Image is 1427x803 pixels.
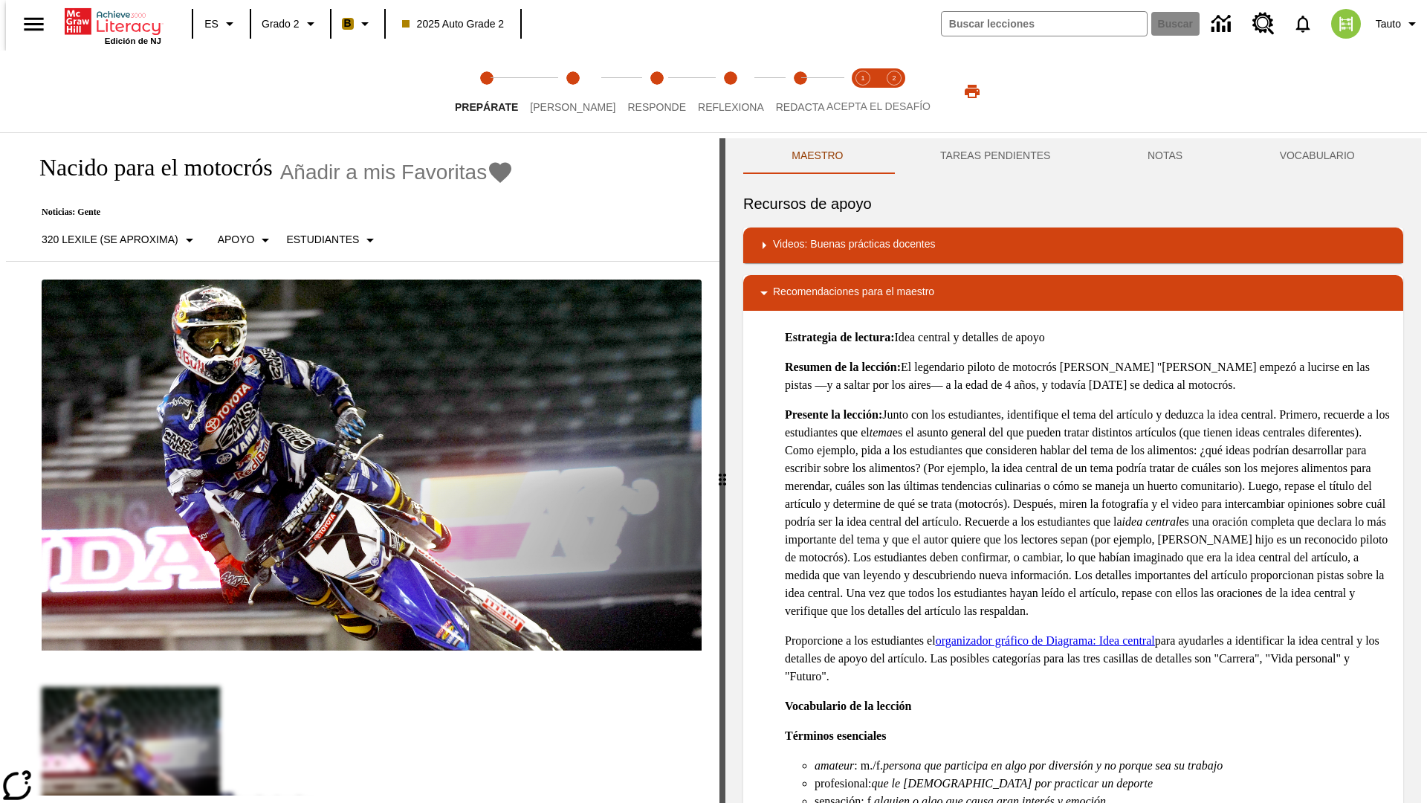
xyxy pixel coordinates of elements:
span: ACEPTA EL DESAFÍO [826,100,931,112]
button: Acepta el desafío lee step 1 of 2 [841,51,884,132]
input: Buscar campo [942,12,1147,36]
strong: Resumen de la lección: [785,361,901,373]
p: Idea central y detalles de apoyo [785,329,1391,346]
span: Edición de NJ [105,36,161,45]
button: Maestro [743,138,892,174]
button: Boost El color de la clase es anaranjado claro. Cambiar el color de la clase. [336,10,380,37]
em: que le [DEMOGRAPHIC_DATA] por practicar un deporte [871,777,1153,790]
button: Imprimir [948,78,996,105]
p: Apoyo [218,232,255,248]
strong: Términos esenciales [785,729,886,742]
img: avatar image [1331,9,1361,39]
a: organizador gráfico de Diagrama: Idea central [936,634,1155,647]
div: Portada [65,5,161,45]
span: Responde [627,101,686,113]
button: Lenguaje: ES, Selecciona un idioma [198,10,245,37]
div: Instructional Panel Tabs [743,138,1403,174]
div: Pulsa la tecla de intro o la barra espaciadora y luego presiona las flechas de derecha e izquierd... [719,138,725,803]
span: Grado 2 [262,16,300,32]
button: Seleccione Lexile, 320 Lexile (Se aproxima) [36,227,204,254]
div: reading [6,138,719,796]
p: 320 Lexile (Se aproxima) [42,232,178,248]
em: amateur [815,759,854,772]
strong: Estrategia de lectura: [785,331,895,344]
button: Reflexiona step 4 of 5 [686,51,776,132]
span: Tauto [1376,16,1401,32]
button: Prepárate step 1 of 5 [443,51,530,132]
em: tema [870,426,893,439]
p: Proporcione a los estudiantes el para ayudarles a identificar la idea central y los detalles de a... [785,632,1391,686]
span: Prepárate [455,101,518,113]
em: idea central [1122,515,1180,528]
button: Lee step 2 of 5 [518,51,627,132]
div: activity [725,138,1421,803]
li: : m./f. [815,757,1391,775]
button: Tipo de apoyo, Apoyo [212,227,281,254]
button: Añadir a mis Favoritas - Nacido para el motocrós [280,159,514,185]
a: Notificaciones [1284,4,1322,43]
span: Reflexiona [698,101,764,113]
button: Perfil/Configuración [1370,10,1427,37]
div: Recomendaciones para el maestro [743,275,1403,311]
strong: Presente la lección: [785,408,882,421]
button: Acepta el desafío contesta step 2 of 2 [873,51,916,132]
span: Añadir a mis Favoritas [280,161,488,184]
img: El corredor de motocrós James Stewart vuela por los aires en su motocicleta de montaña [42,280,702,651]
button: NOTAS [1099,138,1232,174]
span: Redacta [776,101,825,113]
div: Videos: Buenas prácticas docentes [743,228,1403,263]
button: TAREAS PENDIENTES [892,138,1099,174]
em: persona que participa en algo por diversión y no porque sea su trabajo [883,759,1223,772]
p: Estudiantes [286,232,359,248]
p: El legendario piloto de motocrós [PERSON_NAME] "[PERSON_NAME] empezó a lucirse en las pistas —y a... [785,358,1391,394]
p: Videos: Buenas prácticas docentes [773,236,935,254]
button: Grado: Grado 2, Elige un grado [256,10,326,37]
button: VOCABULARIO [1231,138,1403,174]
h1: Nacido para el motocrós [24,154,273,181]
a: Centro de recursos, Se abrirá en una pestaña nueva. [1243,4,1284,44]
button: Responde step 3 of 5 [615,51,698,132]
span: [PERSON_NAME] [530,101,615,113]
span: ES [204,16,219,32]
text: 2 [892,74,896,82]
button: Redacta step 5 of 5 [764,51,837,132]
button: Escoja un nuevo avatar [1322,4,1370,43]
p: Junto con los estudiantes, identifique el tema del artículo y deduzca la idea central. Primero, r... [785,406,1391,620]
a: Centro de información [1203,4,1243,45]
li: profesional: [815,775,1391,793]
h6: Recursos de apoyo [743,192,1403,216]
strong: Vocabulario de la lección [785,700,912,712]
span: B [344,14,352,33]
button: Abrir el menú lateral [12,2,56,46]
button: Seleccionar estudiante [280,227,385,254]
p: Recomendaciones para el maestro [773,284,934,302]
span: 2025 Auto Grade 2 [402,16,505,32]
p: Noticias: Gente [24,207,514,218]
text: 1 [861,74,864,82]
